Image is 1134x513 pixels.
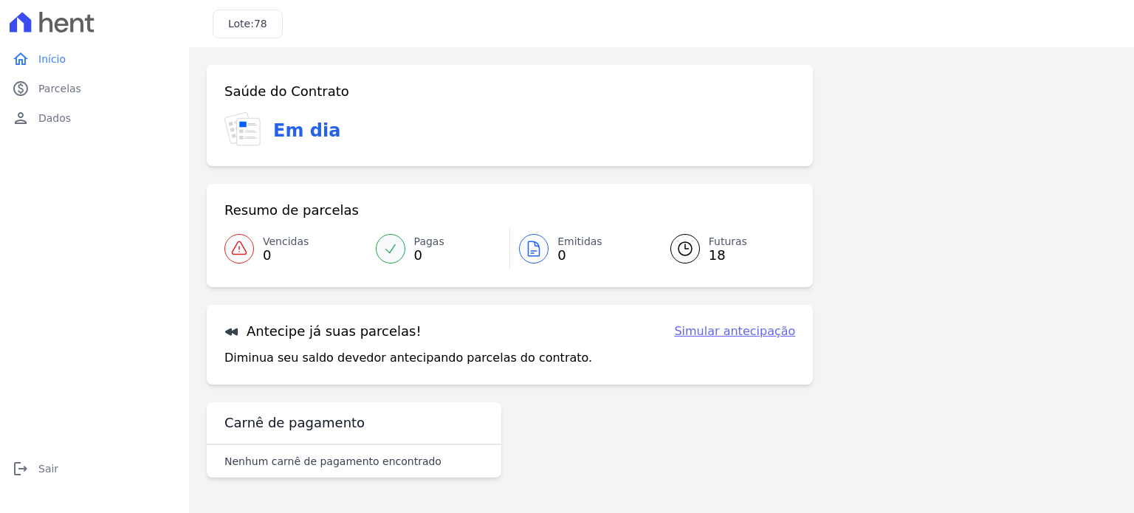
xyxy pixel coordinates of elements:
[224,349,592,367] p: Diminua seu saldo devedor antecipando parcelas do contrato.
[557,249,602,261] span: 0
[12,109,30,127] i: person
[674,323,795,340] a: Simular antecipação
[653,228,796,269] a: Futuras 18
[228,16,267,32] h3: Lote:
[38,111,71,125] span: Dados
[12,460,30,478] i: logout
[224,454,441,469] p: Nenhum carnê de pagamento encontrado
[510,228,653,269] a: Emitidas 0
[263,249,309,261] span: 0
[273,117,340,144] h3: Em dia
[263,234,309,249] span: Vencidas
[224,228,367,269] a: Vencidas 0
[224,323,422,340] h3: Antecipe já suas parcelas!
[224,414,365,432] h3: Carnê de pagamento
[224,83,349,100] h3: Saúde do Contrato
[709,234,747,249] span: Futuras
[6,454,183,483] a: logoutSair
[6,103,183,133] a: personDados
[367,228,510,269] a: Pagas 0
[709,249,747,261] span: 18
[224,202,359,219] h3: Resumo de parcelas
[414,234,444,249] span: Pagas
[254,18,267,30] span: 78
[12,50,30,68] i: home
[414,249,444,261] span: 0
[38,52,66,66] span: Início
[557,234,602,249] span: Emitidas
[38,461,58,476] span: Sair
[6,74,183,103] a: paidParcelas
[12,80,30,97] i: paid
[38,81,81,96] span: Parcelas
[6,44,183,74] a: homeInício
